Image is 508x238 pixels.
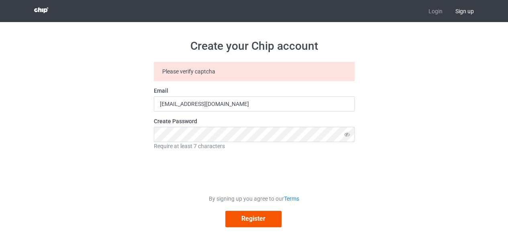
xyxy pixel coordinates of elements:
[154,142,355,150] div: Require at least 7 characters
[154,87,355,95] label: Email
[154,39,355,53] h1: Create your Chip account
[34,7,48,13] img: 3d383065fc803cdd16c62507c020ddf8.png
[193,156,315,187] iframe: reCAPTCHA
[154,195,355,203] div: By signing up you agree to our
[154,117,355,125] label: Create Password
[284,195,299,202] a: Terms
[225,211,282,227] button: Register
[154,62,355,81] div: Please verify captcha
